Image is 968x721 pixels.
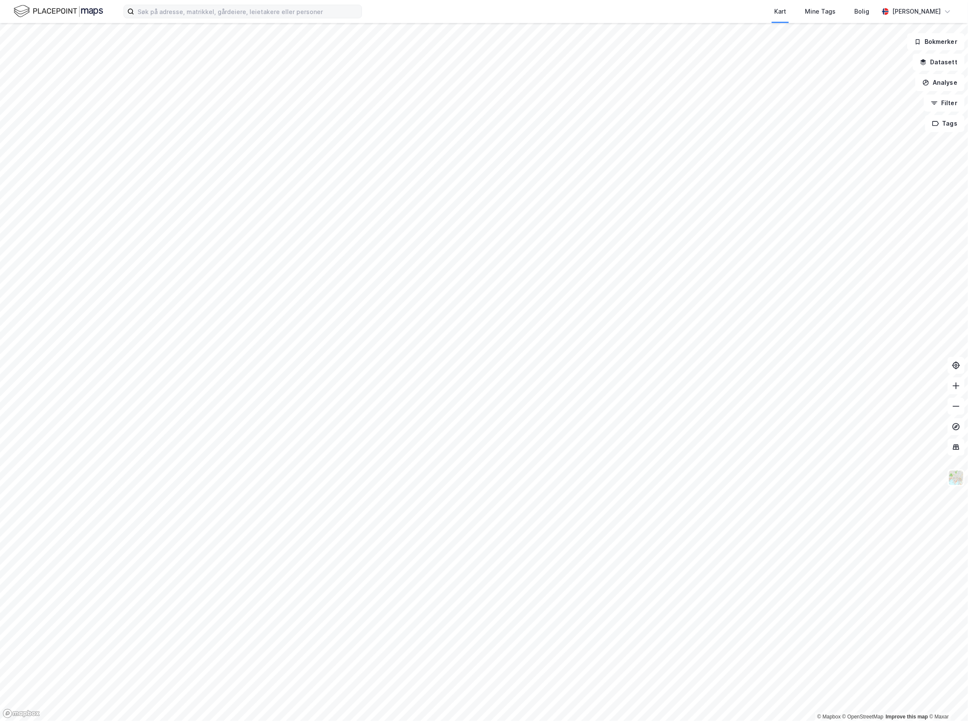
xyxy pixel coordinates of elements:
div: Kart [774,6,786,17]
input: Søk på adresse, matrikkel, gårdeiere, leietakere eller personer [134,5,362,18]
iframe: Chat Widget [925,680,968,721]
div: Kontrollprogram for chat [925,680,968,721]
div: [PERSON_NAME] [892,6,941,17]
img: logo.f888ab2527a4732fd821a326f86c7f29.svg [14,4,103,19]
div: Mine Tags [805,6,836,17]
div: Bolig [854,6,869,17]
